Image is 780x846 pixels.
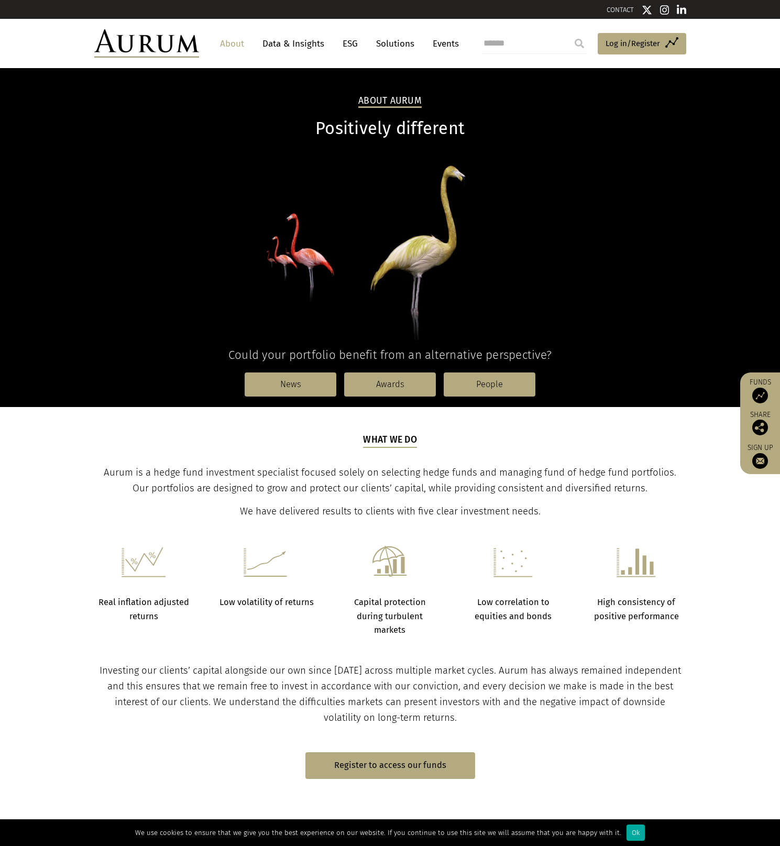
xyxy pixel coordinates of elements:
a: ESG [337,34,363,53]
a: People [444,372,535,397]
h1: Positively different [94,118,686,139]
strong: Low volatility of returns [219,597,314,607]
span: Investing our clients’ capital alongside our own since [DATE] across multiple market cycles. Auru... [100,665,681,723]
h2: About Aurum [358,95,422,108]
a: Events [427,34,459,53]
img: Linkedin icon [677,5,686,15]
img: Access Funds [752,388,768,403]
div: Share [745,411,775,435]
img: Aurum [94,29,199,58]
strong: High consistency of positive performance [594,597,679,621]
strong: Low correlation to equities and bonds [475,597,552,621]
a: About [215,34,249,53]
img: Twitter icon [642,5,652,15]
a: Data & Insights [257,34,329,53]
img: Share this post [752,420,768,435]
a: Funds [745,378,775,403]
input: Submit [569,33,590,54]
span: We have delivered results to clients with five clear investment needs. [240,506,541,517]
h4: Could your portfolio benefit from an alternative perspective? [94,348,686,362]
span: Log in/Register [606,37,660,50]
a: News [245,372,336,397]
a: Register to access our funds [305,752,475,779]
div: Ok [627,825,645,841]
a: Awards [344,372,436,397]
a: Log in/Register [598,33,686,55]
img: Sign up to our newsletter [752,453,768,469]
h5: What we do [363,433,417,448]
a: CONTACT [607,6,634,14]
strong: Real inflation adjusted returns [98,597,189,621]
a: Solutions [371,34,420,53]
strong: Capital protection during turbulent markets [354,597,426,635]
img: Instagram icon [660,5,669,15]
span: Aurum is a hedge fund investment specialist focused solely on selecting hedge funds and managing ... [104,467,676,494]
a: Sign up [745,443,775,469]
